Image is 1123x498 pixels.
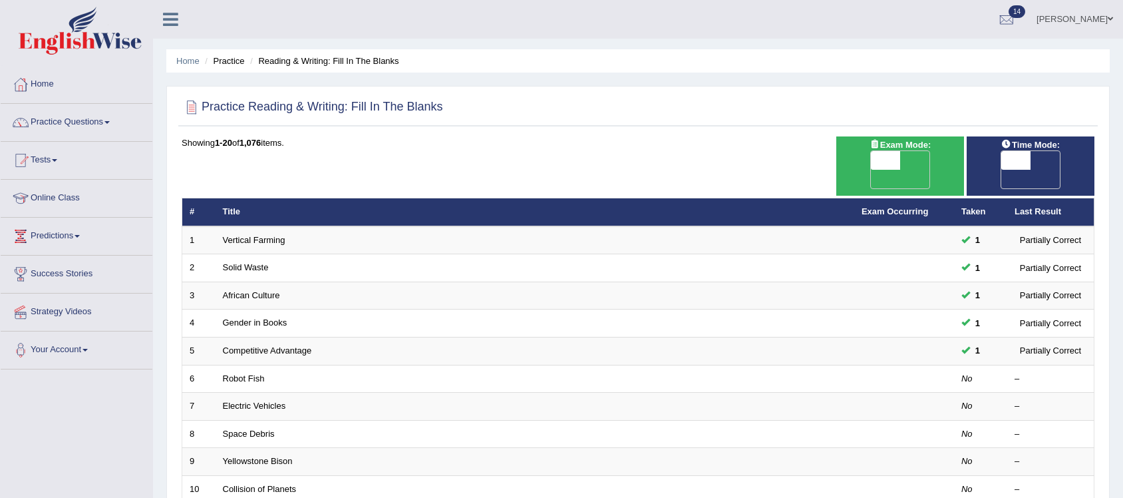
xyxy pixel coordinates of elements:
span: Time Mode: [996,138,1065,152]
td: 7 [182,393,216,421]
a: Competitive Advantage [223,346,312,356]
a: Space Debris [223,429,275,439]
b: 1,076 [240,138,261,148]
a: Practice Questions [1,104,152,137]
a: Home [1,66,152,99]
td: 2 [182,254,216,282]
td: 3 [182,282,216,310]
div: Partially Correct [1015,233,1086,247]
span: 14 [1009,5,1025,18]
th: Taken [954,198,1007,226]
a: Success Stories [1,256,152,289]
div: Partially Correct [1015,344,1086,358]
h2: Practice Reading & Writing: Fill In The Blanks [182,97,443,117]
span: Exam Mode: [864,138,936,152]
em: No [961,373,973,383]
td: 6 [182,365,216,393]
a: Tests [1,142,152,175]
div: Show exams occurring in exams [836,136,964,196]
a: Home [176,56,200,66]
li: Practice [202,55,244,67]
span: You can still take this question [970,344,985,358]
div: Partially Correct [1015,261,1086,275]
span: You can still take this question [970,261,985,275]
em: No [961,456,973,466]
div: Showing of items. [182,136,1094,149]
th: # [182,198,216,226]
a: Solid Waste [223,262,269,272]
th: Last Result [1007,198,1094,226]
span: You can still take this question [970,316,985,330]
div: – [1015,400,1086,413]
div: Partially Correct [1015,316,1086,330]
a: Strategy Videos [1,294,152,327]
span: You can still take this question [970,233,985,247]
a: Vertical Farming [223,235,285,245]
div: – [1015,428,1086,441]
td: 1 [182,226,216,254]
td: 4 [182,310,216,338]
em: No [961,429,973,439]
td: 9 [182,448,216,476]
div: – [1015,483,1086,496]
a: Gender in Books [223,318,287,328]
span: You can still take this question [970,288,985,302]
a: Electric Vehicles [223,401,286,411]
div: – [1015,373,1086,385]
em: No [961,401,973,411]
a: Exam Occurring [862,206,928,216]
td: 5 [182,338,216,366]
div: – [1015,455,1086,468]
a: Online Class [1,180,152,213]
b: 1-20 [215,138,232,148]
a: Collision of Planets [223,484,297,494]
a: Predictions [1,218,152,251]
a: Robot Fish [223,373,265,383]
a: African Culture [223,290,280,300]
a: Your Account [1,332,152,365]
a: Yellowstone Bison [223,456,293,466]
em: No [961,484,973,494]
div: Partially Correct [1015,288,1086,302]
li: Reading & Writing: Fill In The Blanks [247,55,399,67]
th: Title [216,198,854,226]
td: 8 [182,420,216,448]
